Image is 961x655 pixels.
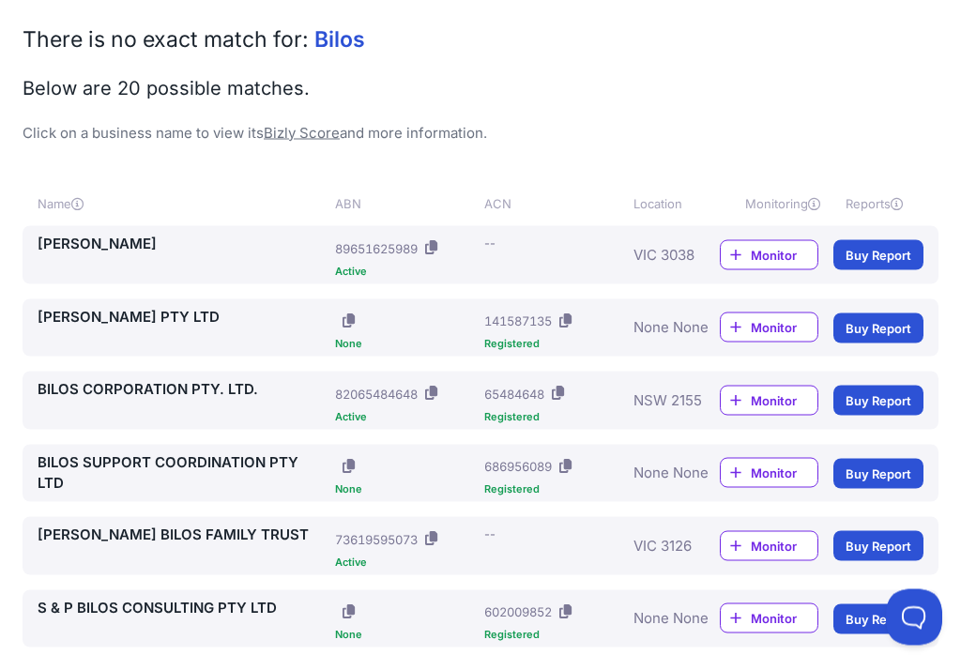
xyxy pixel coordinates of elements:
[751,318,817,337] span: Monitor
[38,525,328,546] a: [PERSON_NAME] BILOS FAMILY TRUST
[633,598,738,641] div: None None
[38,234,328,255] a: [PERSON_NAME]
[23,26,309,53] span: There is no exact match for:
[484,484,626,495] div: Registered
[833,386,923,416] a: Buy Report
[484,339,626,349] div: Registered
[23,77,310,99] span: Below are 20 possible matches.
[484,457,552,476] div: 686956089
[484,412,626,422] div: Registered
[633,307,738,350] div: None None
[633,234,738,277] div: VIC 3038
[335,387,418,402] a: 82065484648
[720,312,818,343] a: Monitor
[745,194,831,213] div: Monitoring
[38,194,328,213] div: Name
[335,267,477,277] div: Active
[720,603,818,633] a: Monitor
[846,194,923,213] div: Reports
[335,241,418,256] a: 89651625989
[886,589,942,646] iframe: Toggle Customer Support
[335,630,477,640] div: None
[751,609,817,628] span: Monitor
[335,194,477,213] div: ABN
[720,240,818,270] a: Monitor
[314,26,365,53] span: Bilos
[484,312,552,330] div: 141587135
[633,194,738,213] div: Location
[751,246,817,265] span: Monitor
[38,307,328,328] a: [PERSON_NAME] PTY LTD
[264,124,340,142] a: Bizly Score
[633,452,738,495] div: None None
[833,531,923,561] a: Buy Report
[720,531,818,561] a: Monitor
[484,602,552,621] div: 602009852
[38,598,328,619] a: S & P BILOS CONSULTING PTY LTD
[833,313,923,343] a: Buy Report
[833,604,923,634] a: Buy Report
[335,557,477,568] div: Active
[335,339,477,349] div: None
[720,386,818,416] a: Monitor
[751,391,817,410] span: Monitor
[38,452,328,495] a: BILOS SUPPORT COORDINATION PTY LTD
[484,525,496,543] div: --
[335,412,477,422] div: Active
[484,194,626,213] div: ACN
[751,537,817,556] span: Monitor
[484,385,544,404] div: 65484648
[833,240,923,270] a: Buy Report
[633,525,738,568] div: VIC 3126
[751,464,817,482] span: Monitor
[720,458,818,488] a: Monitor
[335,532,418,547] a: 73619595073
[23,123,938,145] p: Click on a business name to view its and more information.
[335,484,477,495] div: None
[633,379,738,422] div: NSW 2155
[833,459,923,489] a: Buy Report
[484,630,626,640] div: Registered
[38,379,328,401] a: BILOS CORPORATION PTY. LTD.
[484,234,496,252] div: --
